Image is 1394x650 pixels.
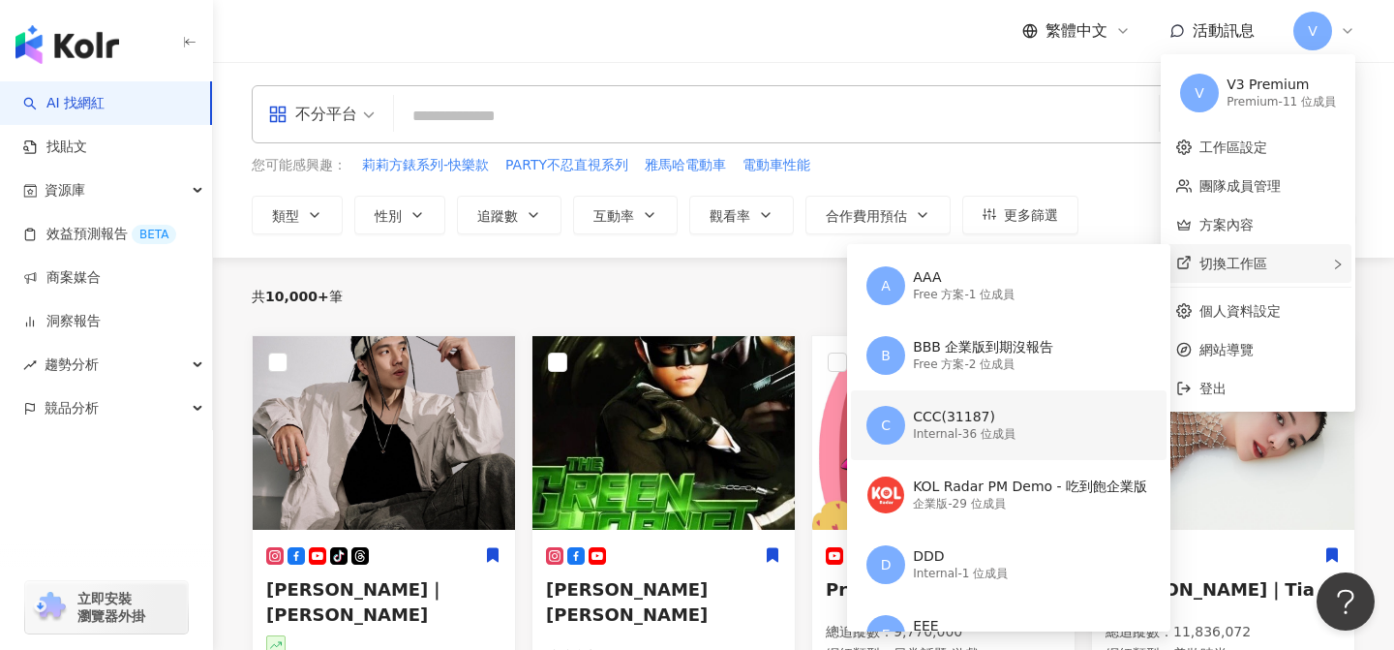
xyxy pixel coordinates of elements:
[23,268,101,288] a: 商案媒合
[77,590,145,625] span: 立即安裝 瀏覽器外掛
[265,289,329,304] span: 10,000+
[266,579,445,624] span: [PERSON_NAME]｜[PERSON_NAME]
[23,312,101,331] a: 洞察報告
[505,156,628,175] span: PARTY不忍直視系列
[593,208,634,224] span: 互動率
[913,408,1015,427] div: CCC(31187)
[1227,76,1336,95] div: V3 Premium
[881,275,891,296] span: A
[45,169,85,212] span: 資源庫
[742,155,811,176] button: 電動車性能
[362,156,489,175] span: 莉莉方錶系列-快樂款
[881,345,891,366] span: B
[272,208,299,224] span: 類型
[913,287,1015,303] div: Free 方案 - 1 位成員
[31,592,69,623] img: chrome extension
[962,196,1078,234] button: 更多篩選
[23,94,105,113] a: searchAI 找網紅
[913,547,1008,567] div: DDD
[252,196,343,234] button: 類型
[645,156,726,175] span: 雅馬哈電動車
[1106,623,1341,642] p: 總追蹤數 ： 11,836,072
[1199,217,1254,232] a: 方案內容
[23,225,176,244] a: 效益預測報告BETA
[913,356,1053,373] div: Free 方案 - 2 位成員
[913,268,1015,288] div: AAA
[25,581,188,634] a: chrome extension立即安裝 瀏覽器外掛
[1199,139,1267,155] a: 工作區設定
[710,208,750,224] span: 觀看率
[532,336,795,530] img: KOL Avatar
[882,624,891,645] span: E
[1199,381,1227,396] span: 登出
[457,196,561,234] button: 追蹤數
[812,336,1075,530] img: KOL Avatar
[913,496,1147,512] div: 企業版 - 29 位成員
[1199,256,1267,271] span: 切換工作區
[1106,579,1315,600] span: [PERSON_NAME]｜Tia
[45,343,99,387] span: 趨勢分析
[689,196,794,234] button: 觀看率
[477,208,518,224] span: 追蹤數
[573,196,678,234] button: 互動率
[1332,259,1344,270] span: right
[23,358,37,372] span: rise
[913,426,1015,443] div: Internal - 36 位成員
[913,338,1053,357] div: BBB 企業版到期沒報告
[1045,20,1107,42] span: 繁體中文
[913,566,1008,582] div: Internal - 1 位成員
[15,25,119,64] img: logo
[826,208,907,224] span: 合作費用預估
[45,387,99,430] span: 競品分析
[1092,336,1354,530] img: KOL Avatar
[826,623,1061,642] p: 總追蹤數 ： 9,770,000
[826,579,950,600] span: PresentHunt
[1193,21,1255,40] span: 活動訊息
[913,617,1015,636] div: EEE
[1199,178,1281,194] a: 團隊成員管理
[644,155,727,176] button: 雅馬哈電動車
[253,336,515,530] img: KOL Avatar
[361,155,490,176] button: 莉莉方錶系列-快樂款
[252,156,347,175] span: 您可能感興趣：
[1227,94,1336,110] div: Premium - 11 位成員
[1199,339,1340,360] span: 網站導覽
[252,289,343,304] div: 共 筆
[1199,303,1281,319] a: 個人資料設定
[881,415,891,436] span: C
[881,554,892,575] span: D
[867,477,904,513] img: KOLRadar_logo.jpeg
[268,105,288,124] span: appstore
[913,478,1147,497] div: KOL Radar PM Demo - 吃到飽企業版
[742,156,810,175] span: 電動車性能
[268,99,357,130] div: 不分平台
[375,208,402,224] span: 性別
[354,196,445,234] button: 性別
[805,196,951,234] button: 合作費用預估
[23,138,87,157] a: 找貼文
[1004,207,1058,223] span: 更多篩選
[504,155,629,176] button: PARTY不忍直視系列
[546,579,708,624] span: [PERSON_NAME] [PERSON_NAME]
[1308,20,1318,42] span: V
[1195,82,1204,104] span: V
[1317,573,1375,631] iframe: Help Scout Beacon - Open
